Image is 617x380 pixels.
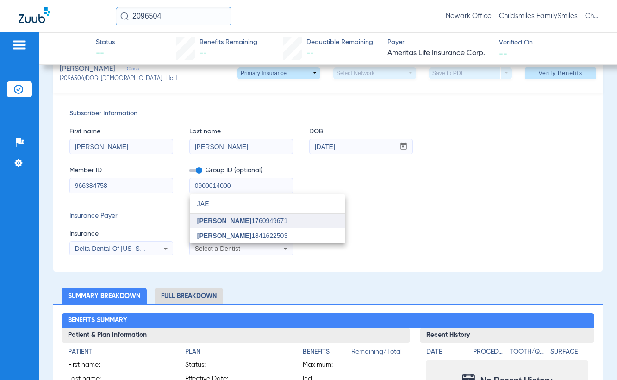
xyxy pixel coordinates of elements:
iframe: Chat Widget [571,336,617,380]
span: [PERSON_NAME] [197,217,251,224]
span: [PERSON_NAME] [197,232,251,239]
input: dropdown search [190,194,345,213]
span: 1841622503 [197,232,287,239]
span: 1760949671 [197,218,287,224]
